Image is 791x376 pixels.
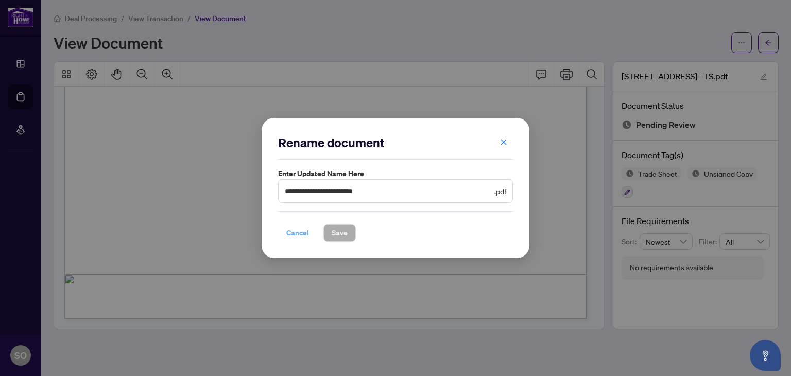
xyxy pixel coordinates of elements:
[323,224,356,242] button: Save
[286,225,309,241] span: Cancel
[750,340,781,371] button: Open asap
[500,139,507,146] span: close
[278,134,513,151] h2: Rename document
[494,185,506,197] span: .pdf
[278,168,513,179] label: Enter updated name here
[278,224,317,242] button: Cancel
